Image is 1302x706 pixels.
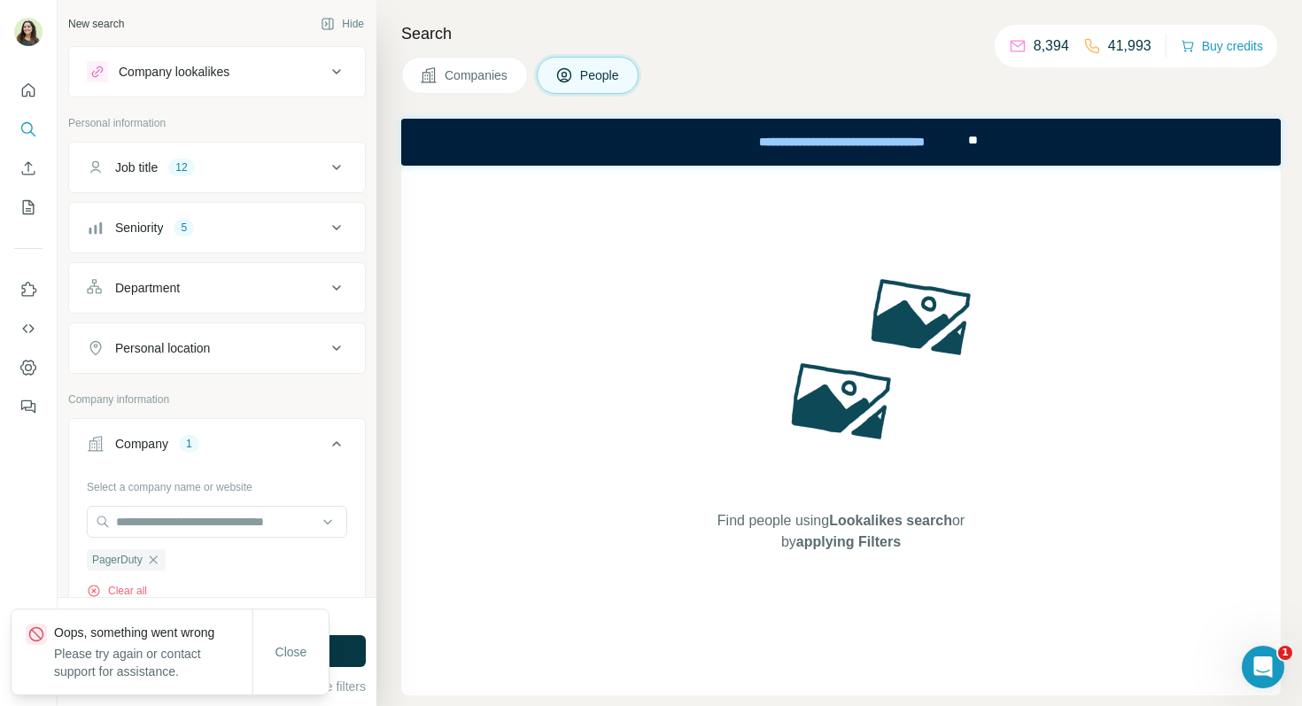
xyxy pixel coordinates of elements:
button: Department [69,267,365,309]
p: Personal information [68,115,366,131]
p: Oops, something went wrong [54,624,252,641]
iframe: Banner [401,119,1281,166]
button: Company lookalikes [69,50,365,93]
span: Companies [445,66,509,84]
button: Buy credits [1181,34,1263,58]
div: Select a company name or website [87,472,347,495]
div: 12 [168,159,194,175]
div: Department [115,279,180,297]
button: Enrich CSV [14,152,43,184]
div: 1 [179,436,199,452]
img: Surfe Illustration - Woman searching with binoculars [749,308,934,493]
span: 1 [1278,646,1292,660]
span: applying Filters [796,534,901,549]
h4: Search [401,21,1281,46]
div: Personal location [115,339,210,357]
span: PagerDuty [92,552,143,568]
span: Find people using or by [699,510,982,553]
p: Please try again or contact support for assistance. [54,645,252,680]
p: 41,993 [1108,35,1151,57]
span: People [580,66,621,84]
button: Feedback [14,391,43,423]
button: Use Surfe API [14,313,43,345]
button: Dashboard [14,352,43,384]
button: Search [14,113,43,145]
button: Seniority5 [69,206,365,249]
button: Close [263,636,320,668]
p: Company information [68,392,366,407]
div: Company lookalikes [119,63,229,81]
img: Surfe Illustration - Stars [841,237,1001,396]
div: New search [68,16,124,32]
iframe: Intercom live chat [1242,646,1284,688]
span: Lookalikes search [829,513,952,528]
button: Use Surfe on LinkedIn [14,274,43,306]
img: Avatar [14,18,43,46]
button: Company1 [69,423,365,472]
button: Quick start [14,74,43,106]
div: Job title [115,159,158,176]
button: My lists [14,191,43,223]
div: Company [115,435,168,453]
button: Clear all [87,583,147,599]
div: 5 [174,220,194,236]
button: Personal location [69,327,365,369]
p: 8,394 [1034,35,1069,57]
button: Hide [308,11,376,37]
span: Close [275,643,307,661]
button: Job title12 [69,146,365,189]
div: Seniority [115,219,163,237]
